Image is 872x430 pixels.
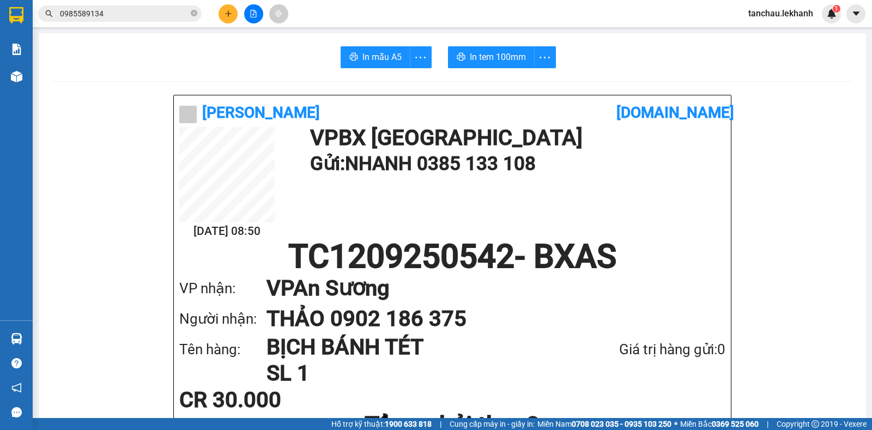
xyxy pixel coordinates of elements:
[191,10,197,16] span: close-circle
[457,52,465,63] span: printer
[535,51,555,64] span: more
[310,127,720,149] h1: VP BX [GEOGRAPHIC_DATA]
[202,104,320,122] b: [PERSON_NAME]
[11,333,22,344] img: warehouse-icon
[834,5,838,13] span: 1
[537,418,671,430] span: Miền Nam
[179,277,267,300] div: VP nhận:
[9,35,120,49] div: NHANH
[827,9,837,19] img: icon-new-feature
[128,9,221,22] div: An Sương
[11,71,22,82] img: warehouse-icon
[680,418,759,430] span: Miền Bắc
[60,8,189,20] input: Tìm tên, số ĐT hoặc mã đơn
[128,22,221,35] div: THẢO
[11,383,22,393] span: notification
[179,308,267,330] div: Người nhận:
[410,51,431,64] span: more
[244,4,263,23] button: file-add
[561,338,725,361] div: Giá trị hàng gửi: 0
[349,52,358,63] span: printer
[448,46,535,68] button: printerIn tem 100mm
[851,9,861,19] span: caret-down
[331,418,432,430] span: Hỗ trợ kỹ thuật:
[275,10,282,17] span: aim
[179,240,725,273] h1: TC1209250542 - BXAS
[128,10,154,22] span: Nhận:
[674,422,677,426] span: ⚪️
[9,9,120,35] div: BX [GEOGRAPHIC_DATA]
[846,4,865,23] button: caret-down
[45,10,53,17] span: search
[179,222,275,240] h2: [DATE] 08:50
[440,418,441,430] span: |
[267,360,561,386] h1: SL 1
[11,358,22,368] span: question-circle
[179,389,360,411] div: CR 30.000
[269,4,288,23] button: aim
[267,304,704,334] h1: THẢO 0902 186 375
[572,420,671,428] strong: 0708 023 035 - 0935 103 250
[9,7,23,23] img: logo-vxr
[410,46,432,68] button: more
[385,420,432,428] strong: 1900 633 818
[191,9,197,19] span: close-circle
[534,46,556,68] button: more
[250,10,257,17] span: file-add
[267,334,561,360] h1: BỊCH BÁNH TÉT
[11,407,22,417] span: message
[225,10,232,17] span: plus
[470,50,526,64] span: In tem 100mm
[310,149,720,179] h1: Gửi: NHANH 0385 133 108
[341,46,410,68] button: printerIn mẫu A5
[8,71,25,83] span: CR :
[767,418,768,430] span: |
[833,5,840,13] sup: 1
[9,10,26,22] span: Gửi:
[450,418,535,430] span: Cung cấp máy in - giấy in:
[812,420,819,428] span: copyright
[179,338,267,361] div: Tên hàng:
[267,273,704,304] h1: VP An Sương
[219,4,238,23] button: plus
[11,44,22,55] img: solution-icon
[616,104,734,122] b: [DOMAIN_NAME]
[740,7,822,20] span: tanchau.lekhanh
[712,420,759,428] strong: 0369 525 060
[362,50,402,64] span: In mẫu A5
[8,70,122,83] div: 30.000
[9,49,120,64] div: 0385133108
[128,35,221,51] div: 0902186375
